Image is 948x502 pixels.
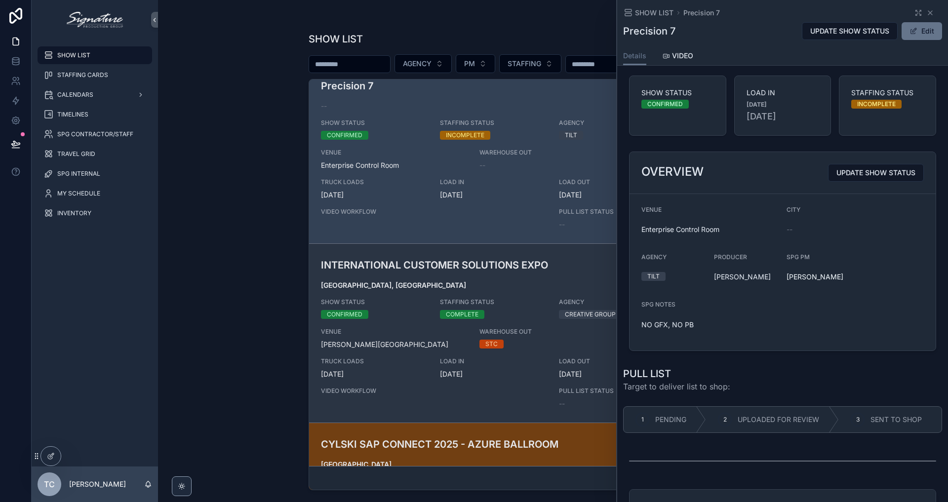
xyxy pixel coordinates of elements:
[714,253,747,261] span: PRODUCER
[565,310,616,319] div: CREATIVE GROUP
[464,59,475,69] span: PM
[446,310,478,319] div: COMPLETE
[836,168,915,178] span: UPDATE SHOW STATUS
[559,190,666,200] span: [DATE]
[851,88,924,98] span: STAFFING STATUS
[828,164,924,182] button: UPDATE SHOW STATUS
[446,131,484,140] div: INCOMPLETE
[623,8,673,18] a: SHOW LIST
[723,416,727,424] span: 2
[44,478,55,490] span: TC
[309,243,797,423] a: INTERNATIONAL CUSTOMER SOLUTIONS EXPO[GEOGRAPHIC_DATA], [GEOGRAPHIC_DATA]SHOW STATUSCONFIRMEDSTAF...
[559,220,565,230] span: --
[485,340,498,348] div: STC
[38,106,152,123] a: TIMELINES
[321,298,428,306] span: SHOW STATUS
[902,22,942,40] button: Edit
[38,165,152,183] a: SPG INTERNAL
[802,22,898,40] button: UPDATE SHOW STATUS
[641,88,714,98] span: SHOW STATUS
[641,301,675,308] span: SPG NOTES
[321,149,468,156] span: VENUE
[67,12,122,28] img: App logo
[565,131,577,140] div: TILT
[321,160,468,170] span: Enterprise Control Room
[57,150,95,158] span: TRAVEL GRID
[440,178,547,186] span: LOAD IN
[623,47,646,66] a: Details
[559,208,666,216] span: PULL LIST STATUS
[559,399,565,409] span: --
[559,298,666,306] span: AGENCY
[787,225,792,234] span: --
[38,145,152,163] a: TRAVEL GRID
[559,357,666,365] span: LOAD OUT
[641,416,644,424] span: 1
[309,64,797,243] a: Precision 7--SHOW STATUSCONFIRMEDSTAFFING STATUSINCOMPLETEAGENCYTILTSPG PM[PERSON_NAME]VENUEEnter...
[714,272,779,282] span: [PERSON_NAME]
[440,190,547,200] span: [DATE]
[327,131,362,140] div: CONFIRMED
[32,39,158,235] div: scrollable content
[623,367,730,381] h1: PULL LIST
[321,437,627,452] h3: CYLSKI SAP CONNECT 2025 - AZURE BALLROOM
[559,369,666,379] span: [DATE]
[69,479,126,489] p: [PERSON_NAME]
[641,319,779,330] p: NO GFX, NO PB
[559,119,666,127] span: AGENCY
[810,26,889,36] span: UPDATE SHOW STATUS
[787,272,843,282] span: [PERSON_NAME]
[623,51,646,61] span: Details
[641,253,667,261] span: AGENCY
[321,460,392,468] strong: [GEOGRAPHIC_DATA]
[647,272,660,281] div: TILT
[38,66,152,84] a: STAFFING CARDS
[38,46,152,64] a: SHOW LIST
[641,206,662,213] span: VENUE
[57,190,100,197] span: MY SCHEDULE
[321,281,466,289] strong: [GEOGRAPHIC_DATA], [GEOGRAPHIC_DATA]
[559,178,666,186] span: LOAD OUT
[440,357,547,365] span: LOAD IN
[38,204,152,222] a: INVENTORY
[321,328,468,336] span: VENUE
[321,208,548,216] span: VIDEO WORKFLOW
[57,111,88,118] span: TIMELINES
[57,209,91,217] span: INVENTORY
[321,258,627,272] h3: INTERNATIONAL CUSTOMER SOLUTIONS EXPO
[440,298,547,306] span: STAFFING STATUS
[321,190,428,200] span: [DATE]
[499,54,561,73] button: Select Button
[856,416,860,424] span: 3
[321,340,468,349] span: [PERSON_NAME][GEOGRAPHIC_DATA]
[38,185,152,202] a: MY SCHEDULE
[508,59,541,69] span: STAFFING
[327,310,362,319] div: CONFIRMED
[747,101,767,109] strong: [DATE]
[38,86,152,104] a: CALENDARS
[857,100,896,109] div: INCOMPLETE
[479,160,485,170] span: --
[683,8,720,18] a: Precision 7
[479,328,627,336] span: WAREHOUSE OUT
[623,381,730,392] span: Target to deliver list to shop:
[57,71,108,79] span: STAFFING CARDS
[321,119,428,127] span: SHOW STATUS
[747,88,819,98] span: LOAD IN
[662,47,693,67] a: VIDEO
[456,54,495,73] button: Select Button
[403,59,432,69] span: AGENCY
[321,369,428,379] span: [DATE]
[655,415,686,425] span: PENDING
[440,119,547,127] span: STAFFING STATUS
[440,369,547,379] span: [DATE]
[641,225,779,234] span: Enterprise Control Room
[623,24,675,38] h1: Precision 7
[479,149,627,156] span: WAREHOUSE OUT
[38,125,152,143] a: SPG CONTRACTOR/STAFF
[321,178,428,186] span: TRUCK LOADS
[309,32,363,46] h1: SHOW LIST
[738,415,819,425] span: UPLOADED FOR REVIEW
[57,91,93,99] span: CALENDARS
[321,101,327,111] span: --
